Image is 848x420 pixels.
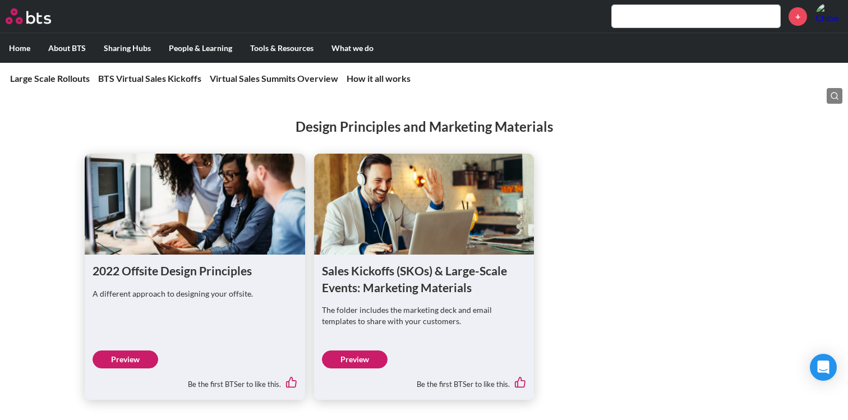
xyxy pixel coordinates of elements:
[93,368,297,392] div: Be the first BTSer to like this.
[322,368,527,392] div: Be the first BTSer to like this.
[322,350,388,368] a: Preview
[241,34,322,63] label: Tools & Resources
[93,262,297,279] h1: 2022 Offsite Design Principles
[322,304,527,326] p: The folder includes the marketing deck and email templates to share with your customers.
[815,3,842,30] a: Profile
[322,34,382,63] label: What we do
[347,73,411,84] a: How it all works
[210,73,338,84] a: Virtual Sales Summits Overview
[6,8,51,24] img: BTS Logo
[160,34,241,63] label: People & Learning
[815,3,842,30] img: Chloe Rowe
[789,7,807,26] a: +
[810,354,837,381] div: Open Intercom Messenger
[6,8,72,24] a: Go home
[39,34,95,63] label: About BTS
[95,34,160,63] label: Sharing Hubs
[93,350,158,368] a: Preview
[93,288,297,299] p: A different approach to designing your offsite.
[322,262,527,296] h1: Sales Kickoffs (SKOs) & Large-Scale Events: Marketing Materials
[10,73,90,84] a: Large Scale Rollouts
[98,73,201,84] a: BTS Virtual Sales Kickoffs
